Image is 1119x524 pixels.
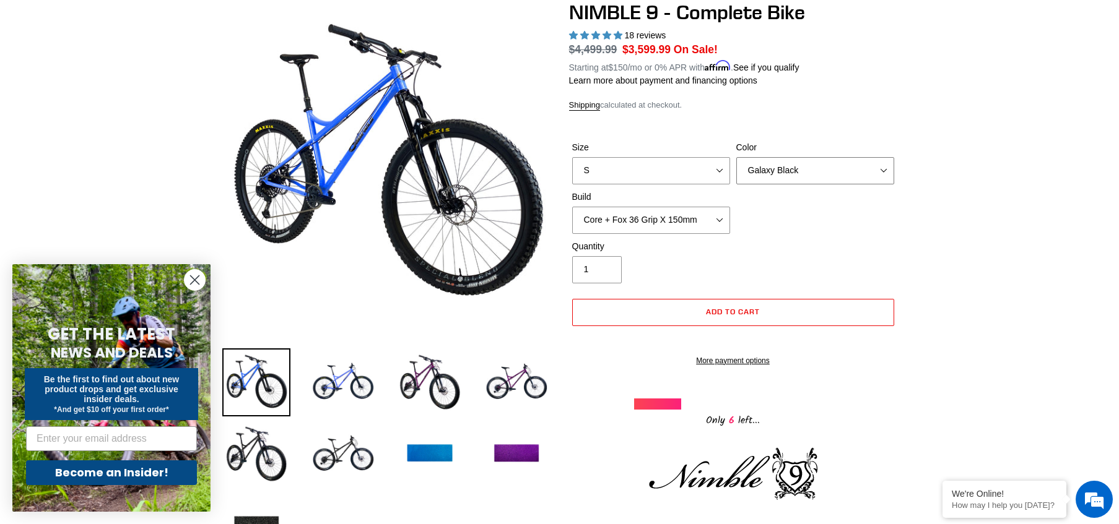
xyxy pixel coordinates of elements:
[706,307,760,316] span: Add to cart
[572,191,730,204] label: Build
[725,413,738,428] span: 6
[51,343,173,363] span: NEWS AND DEALS
[572,355,894,366] a: More payment options
[26,426,197,451] input: Enter your email address
[54,405,168,414] span: *And get $10 off your first order*
[952,489,1057,499] div: We're Online!
[396,420,464,488] img: Load image into Gallery viewer, NIMBLE 9 - Complete Bike
[733,62,799,72] a: See if you qualify - Learn more about Affirm Financing (opens in modal)
[674,41,718,58] span: On Sale!
[705,61,731,71] span: Affirm
[572,240,730,253] label: Quantity
[569,75,757,85] a: Learn more about payment and financing options
[569,30,625,40] span: 4.89 stars
[622,43,671,56] span: $3,599.99
[608,62,627,72] span: $150
[44,374,180,404] span: Be the first to find out about new product drops and get exclusive insider deals.
[309,420,377,488] img: Load image into Gallery viewer, NIMBLE 9 - Complete Bike
[222,348,290,416] img: Load image into Gallery viewer, NIMBLE 9 - Complete Bike
[222,420,290,488] img: Load image into Gallery viewer, NIMBLE 9 - Complete Bike
[624,30,666,40] span: 18 reviews
[482,348,551,416] img: Load image into Gallery viewer, NIMBLE 9 - Complete Bike
[569,99,897,111] div: calculated at checkout.
[634,410,832,429] div: Only left...
[309,348,377,416] img: Load image into Gallery viewer, NIMBLE 9 - Complete Bike
[569,58,799,74] p: Starting at /mo or 0% APR with .
[48,323,175,345] span: GET THE LATEST
[952,500,1057,510] p: How may I help you today?
[26,460,197,485] button: Become an Insider!
[569,100,601,111] a: Shipping
[184,269,206,291] button: Close dialog
[569,43,617,56] s: $4,499.99
[572,141,730,154] label: Size
[482,420,551,488] img: Load image into Gallery viewer, NIMBLE 9 - Complete Bike
[396,348,464,416] img: Load image into Gallery viewer, NIMBLE 9 - Complete Bike
[736,141,894,154] label: Color
[572,299,894,326] button: Add to cart
[569,1,897,24] h1: NIMBLE 9 - Complete Bike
